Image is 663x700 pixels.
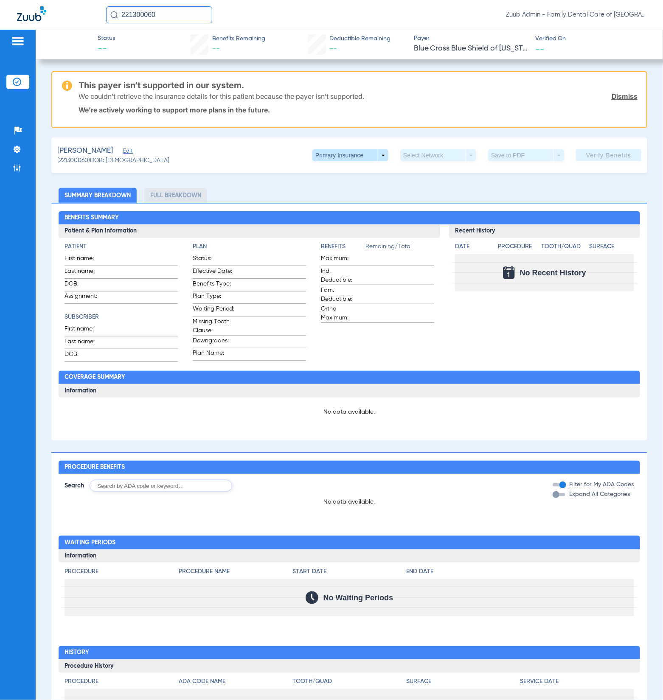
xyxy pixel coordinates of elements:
[179,567,292,576] h4: Procedure Name
[449,224,640,238] h3: Recent History
[59,384,640,398] h3: Information
[65,482,84,490] span: Search
[323,594,393,602] span: No Waiting Periods
[321,267,362,285] span: Ind. Deductible:
[79,81,638,90] h3: This payer isn’t supported in our system.
[498,242,538,254] app-breakdown-title: Procedure
[59,646,640,660] h2: History
[193,305,234,316] span: Waiting Period:
[498,242,538,251] h4: Procedure
[406,567,634,576] h4: End Date
[568,480,634,489] label: Filter for My ADA Codes
[179,677,292,689] app-breakdown-title: ADA Code Name
[321,254,362,266] span: Maximum:
[144,188,207,203] li: Full Breakdown
[193,254,234,266] span: Status:
[503,266,515,279] img: Calendar
[65,677,178,686] h4: Procedure
[506,11,646,19] span: Zuub Admin - Family Dental Care of [GEOGRAPHIC_DATA]
[65,254,106,266] span: First name:
[123,148,131,156] span: Edit
[179,567,292,579] app-breakdown-title: Procedure Name
[57,146,113,156] span: [PERSON_NAME]
[193,267,234,278] span: Effective Date:
[65,267,106,278] span: Last name:
[79,106,638,114] p: We’re actively working to support more plans in the future.
[98,34,115,43] span: Status
[292,567,406,579] app-breakdown-title: Start Date
[520,269,586,277] span: No Recent History
[535,44,545,53] span: --
[59,188,137,203] li: Summary Breakdown
[570,491,630,497] span: Expand All Categories
[59,224,440,238] h3: Patient & Plan Information
[59,498,640,506] p: No data available.
[59,536,640,549] h2: Waiting Periods
[321,242,365,251] h4: Benefits
[65,280,106,291] span: DOB:
[65,567,178,576] h4: Procedure
[612,92,638,101] a: Dismiss
[65,325,106,336] span: First name:
[321,286,362,304] span: Fam. Deductible:
[98,43,115,55] span: --
[193,336,234,348] span: Downgrades:
[321,305,362,322] span: Ortho Maximum:
[59,549,640,563] h3: Information
[520,677,634,689] app-breakdown-title: Service Date
[406,567,634,579] app-breakdown-title: End Date
[520,677,634,686] h4: Service Date
[589,242,634,251] h4: Surface
[542,242,586,251] h4: Tooth/Quad
[106,6,212,23] input: Search for patients
[365,242,434,254] span: Remaining/Total
[212,45,220,53] span: --
[329,34,390,43] span: Deductible Remaining
[65,677,178,689] app-breakdown-title: Procedure
[62,81,72,91] img: warning-icon
[59,461,640,474] h2: Procedure Benefits
[65,350,106,361] span: DOB:
[535,34,649,43] span: Verified On
[65,567,178,579] app-breakdown-title: Procedure
[193,317,234,335] span: Missing Tooth Clause:
[292,567,406,576] h4: Start Date
[17,6,46,21] img: Zuub Logo
[11,36,25,46] img: hamburger-icon
[59,371,640,384] h2: Coverage Summary
[321,242,365,254] app-breakdown-title: Benefits
[212,34,265,43] span: Benefits Remaining
[406,677,520,686] h4: Surface
[90,480,232,492] input: Search by ADA code or keyword…
[193,242,306,251] h4: Plan
[306,591,318,604] img: Calendar
[59,659,640,673] h3: Procedure History
[193,280,234,291] span: Benefits Type:
[292,677,406,689] app-breakdown-title: Tooth/Quad
[65,408,634,416] p: No data available.
[59,211,640,225] h2: Benefits Summary
[57,156,169,165] span: (221300060) DOB: [DEMOGRAPHIC_DATA]
[65,292,106,303] span: Assignment:
[406,677,520,689] app-breakdown-title: Surface
[193,349,234,360] span: Plan Name:
[542,242,586,254] app-breakdown-title: Tooth/Quad
[312,149,388,161] button: Primary Insurance
[65,337,106,349] span: Last name:
[414,34,528,43] span: Payer
[414,43,528,54] span: Blue Cross Blue Shield of [US_STATE]
[65,313,178,322] h4: Subscriber
[589,242,634,254] app-breakdown-title: Surface
[79,92,364,101] p: We couldn’t retrieve the insurance details for this patient because the payer isn’t supported.
[329,45,337,53] span: --
[65,242,178,251] h4: Patient
[455,242,491,254] app-breakdown-title: Date
[110,11,118,19] img: Search Icon
[455,242,491,251] h4: Date
[292,677,406,686] h4: Tooth/Quad
[179,677,292,686] h4: ADA Code Name
[193,292,234,303] span: Plan Type:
